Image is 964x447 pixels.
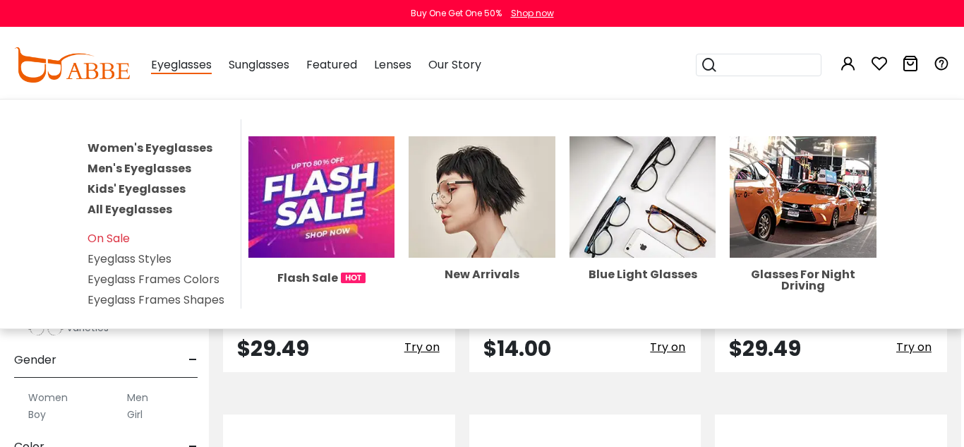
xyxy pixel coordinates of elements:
[277,269,338,287] span: Flash Sale
[7,61,225,86] div: Email Address
[511,7,554,20] div: Shop now
[341,273,366,283] img: 1724998894317IetNH.gif
[411,7,502,20] div: Buy One Get One 50%
[88,292,224,308] a: Eyeglass Frames Shapes
[88,140,212,156] a: Women's Eyeglasses
[892,338,936,357] button: Try on
[14,47,130,83] img: abbeglasses.com
[237,333,309,364] span: $29.49
[88,271,219,287] a: Eyeglass Frames Colors
[248,188,395,286] a: Flash Sale
[570,269,716,280] div: Blue Light Glasses
[14,343,56,377] span: Gender
[189,47,206,59] img: chat
[151,56,212,74] span: Eyeglasses
[409,188,555,280] a: New Arrivals
[88,181,186,197] a: Kids' Eyeglasses
[570,136,716,258] img: Blue Light Glasses
[88,201,172,217] a: All Eyeglasses
[428,56,481,73] span: Our Story
[127,406,143,423] label: Girl
[188,343,198,377] span: -
[483,333,551,364] span: $14.00
[896,339,932,355] span: Try on
[306,56,357,73] span: Featured
[374,56,411,73] span: Lenses
[404,339,440,355] span: Try on
[28,406,46,423] label: Boy
[409,269,555,280] div: New Arrivals
[730,188,876,291] a: Glasses For Night Driving
[646,338,689,357] button: Try on
[729,333,801,364] span: $29.49
[400,338,444,357] button: Try on
[88,230,130,246] a: On Sale
[88,251,171,267] a: Eyeglass Styles
[7,21,225,47] h3: Sign In My ABBE
[504,7,554,19] a: Shop now
[650,339,685,355] span: Try on
[248,136,395,258] img: Flash Sale
[88,160,191,177] a: Men's Eyeglasses
[229,56,289,73] span: Sunglasses
[127,389,148,406] label: Men
[409,136,555,258] img: New Arrivals
[7,127,225,153] div: Password
[730,136,876,258] img: Glasses For Night Driving
[570,188,716,280] a: Blue Light Glasses
[730,269,876,292] div: Glasses For Night Driving
[28,389,68,406] label: Women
